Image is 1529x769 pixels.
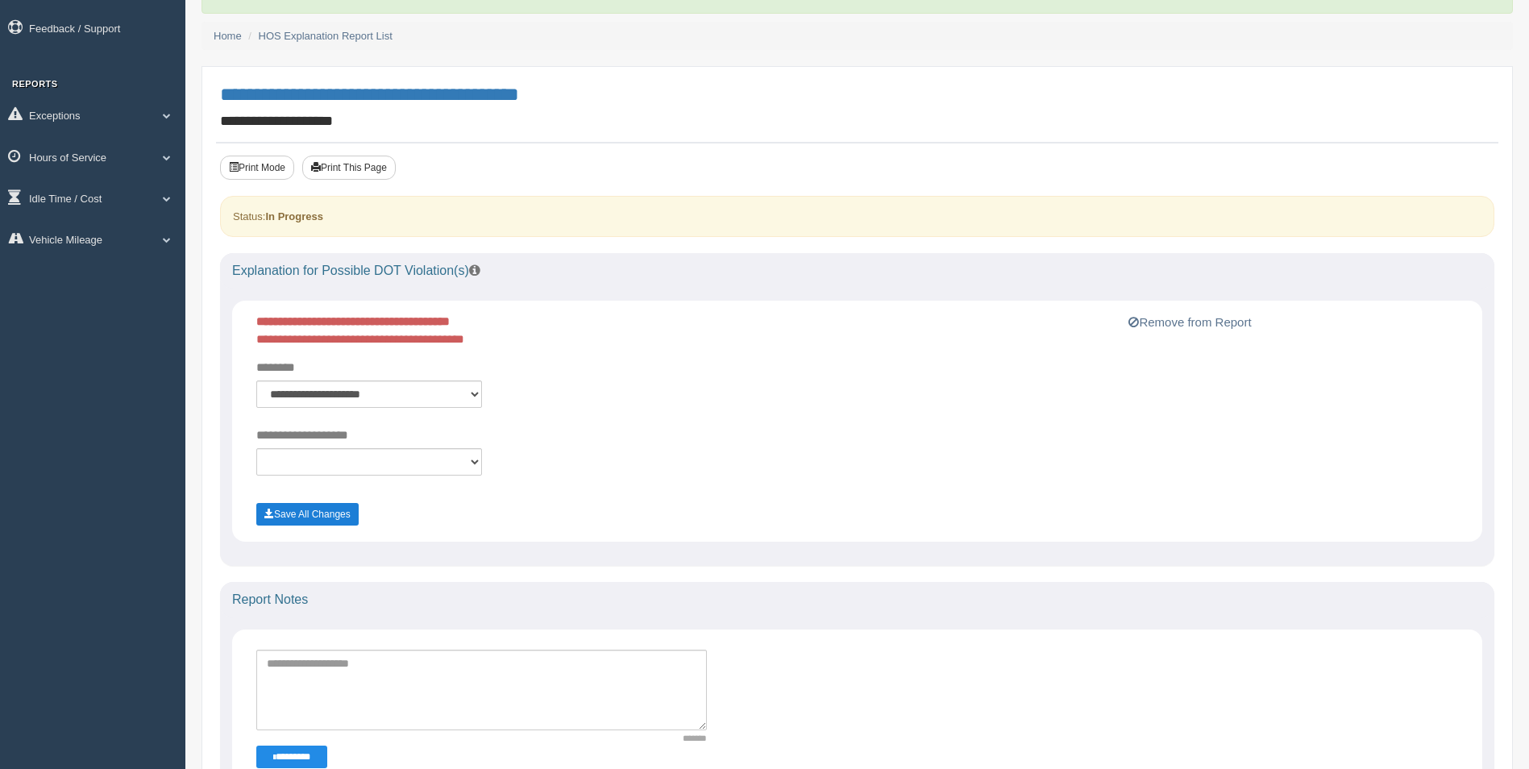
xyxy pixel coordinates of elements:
[259,30,393,42] a: HOS Explanation Report List
[256,503,359,526] button: Save
[214,30,242,42] a: Home
[220,156,294,180] button: Print Mode
[220,253,1494,289] div: Explanation for Possible DOT Violation(s)
[256,746,327,768] button: Change Filter Options
[1124,313,1256,332] button: Remove from Report
[302,156,396,180] button: Print This Page
[220,196,1494,237] div: Status:
[220,582,1494,617] div: Report Notes
[265,210,323,222] strong: In Progress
